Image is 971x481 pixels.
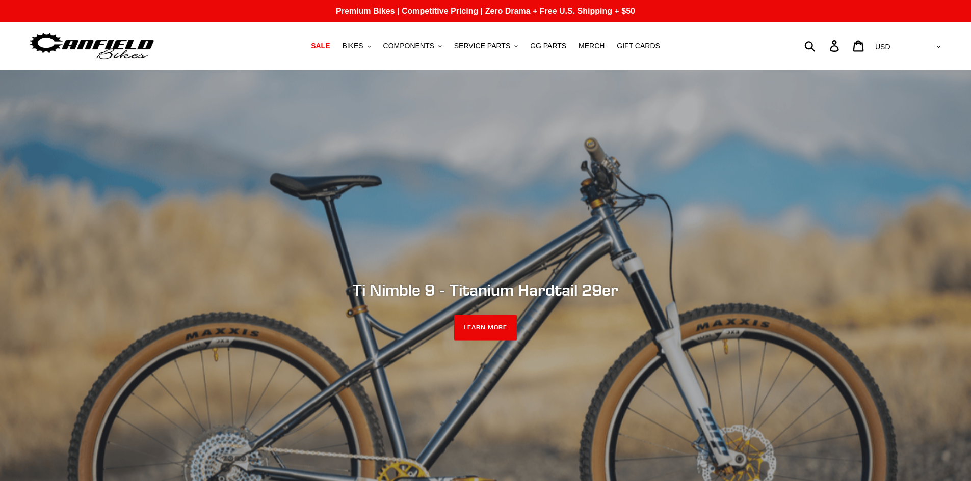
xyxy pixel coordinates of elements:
[454,42,510,50] span: SERVICE PARTS
[208,280,764,300] h2: Ti Nimble 9 - Titanium Hardtail 29er
[612,39,665,53] a: GIFT CARDS
[530,42,566,50] span: GG PARTS
[810,35,836,57] input: Search
[311,42,330,50] span: SALE
[342,42,363,50] span: BIKES
[579,42,605,50] span: MERCH
[337,39,376,53] button: BIKES
[525,39,571,53] a: GG PARTS
[383,42,434,50] span: COMPONENTS
[449,39,523,53] button: SERVICE PARTS
[28,30,155,62] img: Canfield Bikes
[454,315,517,341] a: LEARN MORE
[306,39,335,53] a: SALE
[378,39,447,53] button: COMPONENTS
[617,42,660,50] span: GIFT CARDS
[573,39,610,53] a: MERCH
